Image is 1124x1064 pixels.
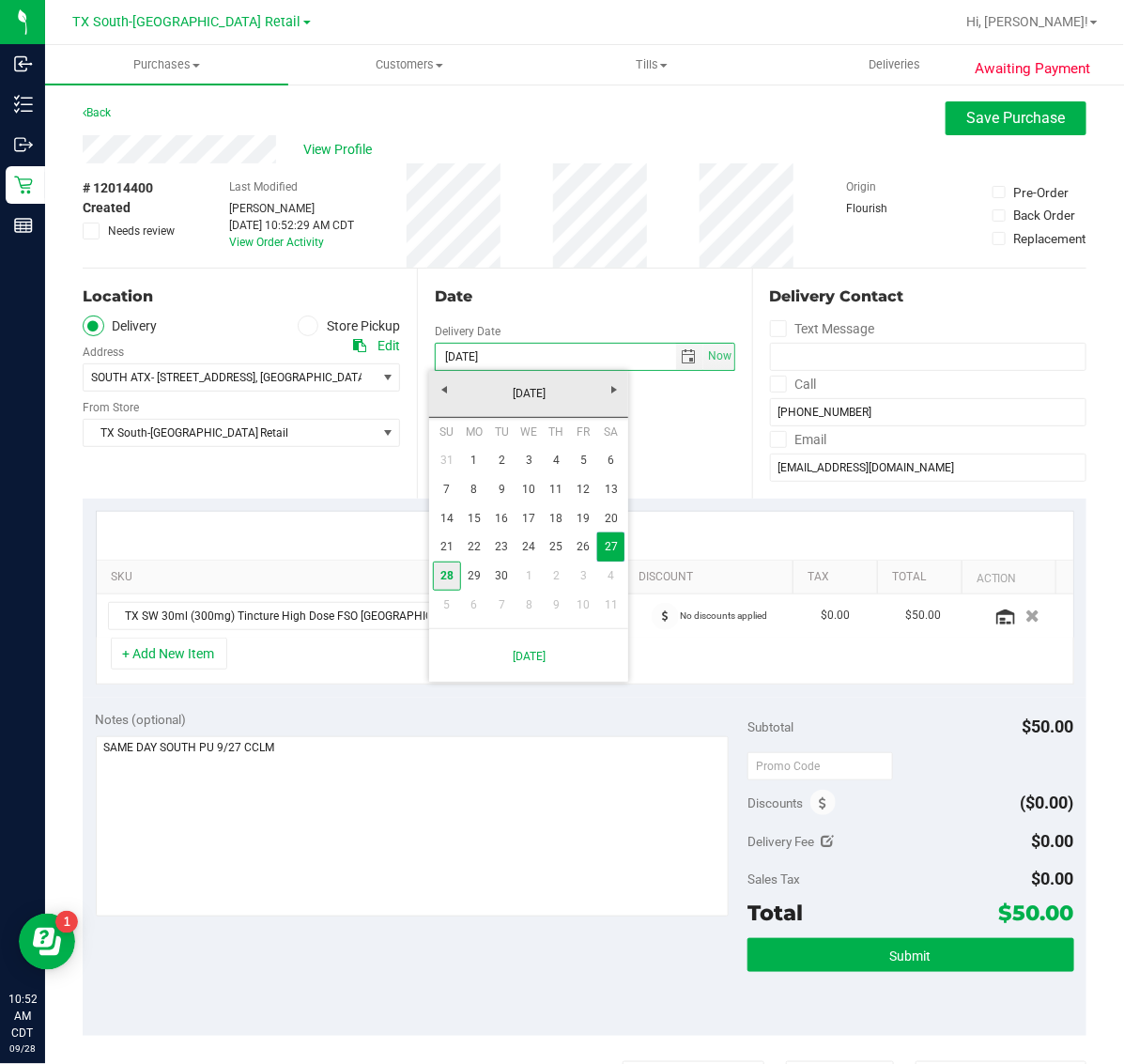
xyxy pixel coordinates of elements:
[516,418,543,446] th: Wednesday
[14,54,33,73] inline-svg: Inbound
[846,178,876,195] label: Origin
[433,475,460,504] a: 7
[1014,229,1086,248] div: Replacement
[433,504,460,533] a: 14
[461,562,488,591] a: 29
[846,200,940,217] div: Flourish
[96,712,187,727] span: Notes (optional)
[461,446,488,475] a: 1
[570,562,597,591] a: 3
[1032,869,1074,888] span: $0.00
[597,418,624,446] th: Saturday
[461,475,488,504] a: 8
[84,420,376,446] span: TX South-[GEOGRAPHIC_DATA] Retail
[435,323,500,340] label: Delivery Date
[570,446,597,475] a: 5
[109,603,427,629] span: TX SW 30ml (300mg) Tincture High Dose FSO [GEOGRAPHIC_DATA] Grape Essence (Indica)
[770,398,1086,426] input: Format: (999) 999-9999
[597,591,624,620] a: 11
[890,948,932,964] span: Submit
[14,216,33,235] inline-svg: Reports
[570,504,597,533] a: 19
[83,178,153,198] span: # 12014400
[19,914,75,970] iframe: Resource center
[822,607,851,625] span: $0.00
[597,446,624,475] a: 6
[229,178,298,195] label: Last Modified
[770,316,875,343] label: Text Message
[14,135,33,154] inline-svg: Outbound
[1014,206,1076,224] div: Back Order
[543,504,570,533] a: 18
[747,834,814,849] span: Delivery Fee
[461,532,488,562] a: 22
[111,638,227,670] button: + Add New Item
[430,376,459,405] a: Previous
[289,56,531,73] span: Customers
[543,446,570,475] a: 4
[433,562,460,591] a: 28
[703,343,735,370] span: Set Current date
[597,532,624,562] a: 27
[488,418,516,446] th: Tuesday
[488,591,516,620] a: 7
[1021,793,1074,812] span: ($0.00)
[83,399,139,416] label: From Store
[91,371,255,384] span: SOUTH ATX- [STREET_ADDRESS]
[1014,183,1070,202] div: Pre-Order
[45,56,288,73] span: Purchases
[516,504,543,533] a: 17
[516,532,543,562] a: 24
[461,418,488,446] th: Monday
[255,371,368,384] span: , [GEOGRAPHIC_DATA]
[516,562,543,591] a: 1
[597,504,624,533] a: 20
[461,591,488,620] a: 6
[946,101,1086,135] button: Save Purchase
[843,56,946,73] span: Deliveries
[570,591,597,620] a: 10
[599,376,628,405] a: Next
[229,200,354,217] div: [PERSON_NAME]
[597,562,624,591] a: 4
[676,344,703,370] span: select
[304,140,379,160] span: View Profile
[543,562,570,591] a: 2
[543,532,570,562] a: 25
[433,532,460,562] a: 21
[288,45,531,85] a: Customers
[516,475,543,504] a: 10
[229,217,354,234] div: [DATE] 10:52:29 AM CDT
[681,610,768,621] span: No discounts applied
[597,475,624,504] a: 13
[433,446,460,475] a: 31
[488,475,516,504] a: 9
[747,900,803,926] span: Total
[353,336,366,356] div: Copy address to clipboard
[770,371,817,398] label: Call
[428,379,630,409] a: [DATE]
[83,344,124,361] label: Address
[543,475,570,504] a: 11
[8,1041,37,1056] p: 09/28
[570,532,597,562] a: 26
[516,591,543,620] a: 8
[975,58,1090,80] span: Awaiting Payment
[488,504,516,533] a: 16
[906,607,942,625] span: $50.00
[435,285,734,308] div: Date
[488,562,516,591] a: 30
[747,719,793,734] span: Subtotal
[108,602,452,630] span: NO DATA FOUND
[822,835,835,848] i: Edit Delivery Fee
[747,752,893,780] input: Promo Code
[229,236,324,249] a: View Order Activity
[531,45,774,85] a: Tills
[376,420,399,446] span: select
[108,223,175,239] span: Needs review
[376,364,399,391] span: select
[639,570,785,585] a: Discount
[488,446,516,475] a: 2
[747,938,1073,972] button: Submit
